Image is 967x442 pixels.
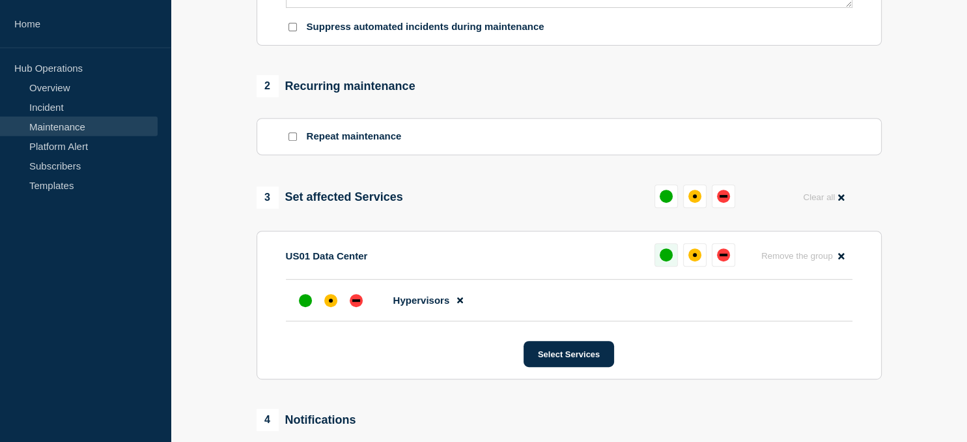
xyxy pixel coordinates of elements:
div: affected [324,294,337,307]
p: US01 Data Center [286,250,368,261]
div: up [660,248,673,261]
div: Recurring maintenance [257,75,415,97]
div: up [660,190,673,203]
button: Remove the group [753,243,852,269]
span: Hypervisors [393,295,450,306]
button: affected [683,184,707,208]
p: Suppress automated incidents during maintenance [307,21,544,33]
p: Repeat maintenance [307,130,402,143]
div: up [299,294,312,307]
button: Select Services [524,341,614,367]
button: Clear all [795,184,852,210]
input: Repeat maintenance [288,132,297,141]
input: Suppress automated incidents during maintenance [288,23,297,31]
div: down [350,294,363,307]
div: affected [688,190,701,203]
span: Remove the group [761,251,833,261]
div: down [717,248,730,261]
button: affected [683,243,707,267]
div: Set affected Services [257,186,403,209]
div: affected [688,248,701,261]
span: 4 [257,409,279,431]
button: up [654,184,678,208]
span: 3 [257,186,279,209]
button: up [654,243,678,267]
div: Notifications [257,409,356,431]
span: 2 [257,75,279,97]
button: down [712,184,735,208]
div: down [717,190,730,203]
button: down [712,243,735,267]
